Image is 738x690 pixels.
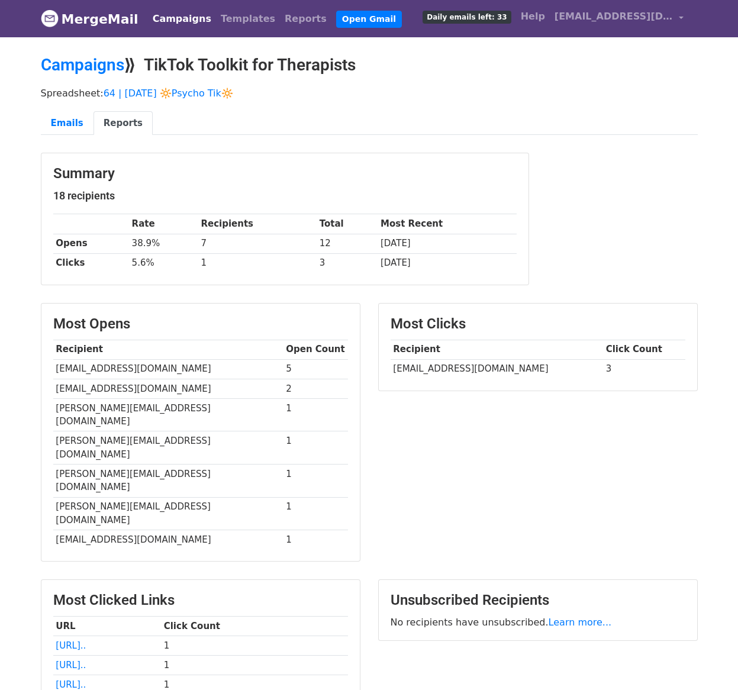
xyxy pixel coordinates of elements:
th: Clicks [53,253,129,273]
td: 1 [283,497,348,530]
td: [EMAIL_ADDRESS][DOMAIN_NAME] [53,379,283,398]
h3: Summary [53,165,517,182]
a: [URL].. [56,660,86,670]
a: MergeMail [41,7,138,31]
a: Daily emails left: 33 [418,5,515,28]
td: 5 [283,359,348,379]
td: 38.9% [129,234,198,253]
h3: Unsubscribed Recipients [391,592,685,609]
td: 3 [603,359,685,379]
a: Campaigns [41,55,124,75]
img: MergeMail logo [41,9,59,27]
span: Daily emails left: 33 [423,11,511,24]
h5: 18 recipients [53,189,517,202]
a: Campaigns [148,7,216,31]
td: 12 [317,234,378,253]
a: Reports [280,7,331,31]
a: [URL].. [56,640,86,651]
h3: Most Opens [53,315,348,333]
th: Opens [53,234,129,253]
h3: Most Clicks [391,315,685,333]
a: Open Gmail [336,11,402,28]
a: Emails [41,111,94,136]
p: Spreadsheet: [41,87,698,99]
td: 1 [283,465,348,498]
a: Learn more... [549,617,612,628]
td: [PERSON_NAME][EMAIL_ADDRESS][DOMAIN_NAME] [53,431,283,465]
iframe: Chat Widget [679,633,738,690]
td: [PERSON_NAME][EMAIL_ADDRESS][DOMAIN_NAME] [53,465,283,498]
th: Recipient [53,340,283,359]
h3: Most Clicked Links [53,592,348,609]
th: Most Recent [378,214,516,234]
th: Total [317,214,378,234]
td: [PERSON_NAME][EMAIL_ADDRESS][DOMAIN_NAME] [53,497,283,530]
td: 1 [161,656,348,675]
a: Help [516,5,550,28]
td: 1 [161,636,348,656]
th: URL [53,617,161,636]
th: Click Count [161,617,348,636]
th: Recipients [198,214,317,234]
td: 1 [283,398,348,431]
th: Click Count [603,340,685,359]
th: Rate [129,214,198,234]
p: No recipients have unsubscribed. [391,616,685,628]
h2: ⟫ TikTok Toolkit for Therapists [41,55,698,75]
td: [DATE] [378,253,516,273]
td: [DATE] [378,234,516,253]
td: [EMAIL_ADDRESS][DOMAIN_NAME] [53,530,283,550]
td: 1 [198,253,317,273]
a: 64 | [DATE] 🔆Psycho Tik🔆 [104,88,233,99]
td: 2 [283,379,348,398]
td: [EMAIL_ADDRESS][DOMAIN_NAME] [391,359,603,379]
a: Templates [216,7,280,31]
span: [EMAIL_ADDRESS][DOMAIN_NAME] [555,9,673,24]
td: 1 [283,431,348,465]
td: 3 [317,253,378,273]
td: 1 [283,530,348,550]
td: 7 [198,234,317,253]
td: [PERSON_NAME][EMAIL_ADDRESS][DOMAIN_NAME] [53,398,283,431]
a: [URL].. [56,679,86,690]
th: Open Count [283,340,348,359]
td: 5.6% [129,253,198,273]
td: [EMAIL_ADDRESS][DOMAIN_NAME] [53,359,283,379]
th: Recipient [391,340,603,359]
a: [EMAIL_ADDRESS][DOMAIN_NAME] [550,5,688,33]
a: Reports [94,111,153,136]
